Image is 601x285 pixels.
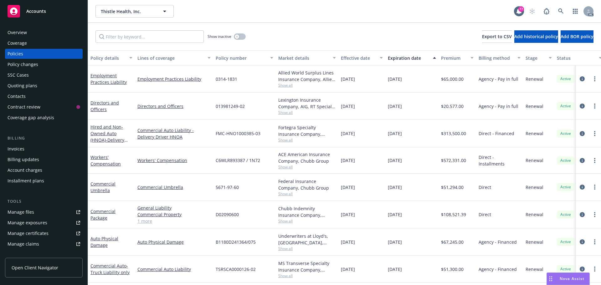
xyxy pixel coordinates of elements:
button: Effective date [338,50,385,65]
a: Billing updates [5,155,83,165]
span: [DATE] [341,76,355,82]
div: Invoices [8,144,24,154]
span: Show all [278,246,336,251]
input: Filter by keyword... [95,30,204,43]
div: Chubb Indemnity Insurance Company, Chubb Group [278,205,336,218]
a: Workers' Compensation [90,154,121,167]
a: Commercial Umbrella [90,181,116,193]
a: Contract review [5,102,83,112]
span: Agency - Financed [479,239,517,245]
a: Accounts [5,3,83,20]
span: Renewal [526,103,543,109]
span: Thistle Health, Inc. [101,8,155,15]
button: Expiration date [385,50,439,65]
span: Add historical policy [514,33,558,39]
div: Contacts [8,91,26,101]
div: Manage files [8,207,34,217]
button: Export to CSV [482,30,512,43]
a: Manage certificates [5,228,83,238]
span: [DATE] [341,103,355,109]
div: 77 [518,6,524,12]
span: Active [559,239,572,245]
span: Active [559,158,572,163]
span: Direct [479,211,491,218]
div: Manage claims [8,239,39,249]
span: Show all [278,273,336,278]
a: Commercial Property [137,211,211,218]
div: Coverage [8,38,27,48]
span: Renewal [526,157,543,164]
button: Lines of coverage [135,50,213,65]
span: $108,521.39 [441,211,466,218]
span: Active [559,184,572,190]
div: Policy changes [8,59,38,69]
a: circleInformation [578,102,586,110]
span: Manage exposures [5,218,83,228]
a: Report a Bug [540,5,553,18]
a: Workers' Compensation [137,157,211,164]
span: Renewal [526,266,543,272]
a: Quoting plans [5,81,83,91]
a: Auto Physical Damage [90,236,118,248]
div: Premium [441,55,467,61]
span: Direct - Installments [479,154,521,167]
a: Installment plans [5,176,83,186]
div: Lines of coverage [137,55,204,61]
span: Show all [278,218,336,224]
button: Market details [276,50,338,65]
button: Premium [439,50,476,65]
a: more [591,130,598,137]
a: General Liability [137,205,211,211]
button: Add historical policy [514,30,558,43]
span: Active [559,131,572,136]
span: Show all [278,83,336,88]
button: Add BOR policy [561,30,593,43]
span: - Delivery Driver HNOA [90,137,128,150]
span: [DATE] [341,211,355,218]
a: more [591,157,598,164]
a: Commercial Auto Liability - Delivery Driver HNOA [137,127,211,140]
div: Contract review [8,102,40,112]
a: circleInformation [578,265,586,273]
span: Renewal [526,211,543,218]
a: more [591,211,598,218]
a: Start snowing [526,5,538,18]
span: $65,000.00 [441,76,464,82]
div: Policy details [90,55,126,61]
div: Manage BORs [8,250,37,260]
div: Allied World Surplus Lines Insurance Company, Allied World Assurance Company (AWAC), RT Specialty... [278,69,336,83]
a: more [591,183,598,191]
div: Federal Insurance Company, Chubb Group [278,178,336,191]
div: Installment plans [8,176,44,186]
span: 013981249-02 [216,103,245,109]
div: Market details [278,55,329,61]
a: circleInformation [578,130,586,137]
a: Overview [5,28,83,38]
div: Coverage gap analysis [8,113,54,123]
span: Active [559,103,572,109]
a: circleInformation [578,183,586,191]
a: circleInformation [578,157,586,164]
span: [DATE] [388,266,402,272]
a: Auto Physical Damage [137,239,211,245]
span: - Truck Liability only [90,263,130,275]
a: Employment Practices Liability [137,76,211,82]
a: Commercial Auto Liability [137,266,211,272]
span: Agency - Financed [479,266,517,272]
a: Manage claims [5,239,83,249]
button: Thistle Health, Inc. [95,5,174,18]
span: 0314-1831 [216,76,237,82]
span: $51,300.00 [441,266,464,272]
a: Manage files [5,207,83,217]
a: Policies [5,49,83,59]
span: TSRSCA0000126-02 [216,266,256,272]
span: [DATE] [388,76,402,82]
span: [DATE] [388,103,402,109]
span: $20,577.00 [441,103,464,109]
a: Directors and Officers [137,103,211,109]
a: circleInformation [578,75,586,83]
span: Show all [278,137,336,143]
a: Contacts [5,91,83,101]
a: 1 more [137,218,211,224]
div: Underwriters at Lloyd's, [GEOGRAPHIC_DATA], [PERSON_NAME] of [GEOGRAPHIC_DATA], RT Specialty Insu... [278,233,336,246]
